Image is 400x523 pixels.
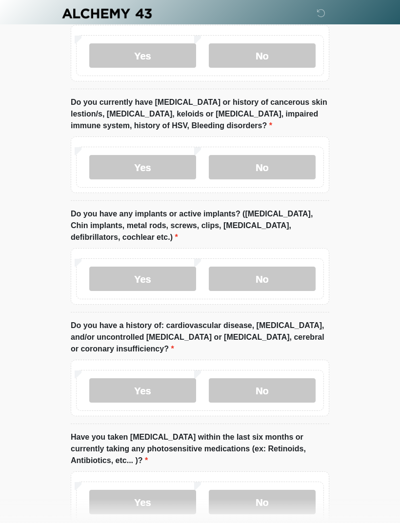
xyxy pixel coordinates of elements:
label: Do you have any implants or active implants? ([MEDICAL_DATA], Chin implants, metal rods, screws, ... [71,208,329,243]
label: Yes [89,43,196,68]
label: Do you currently have [MEDICAL_DATA] or history of cancerous skin lestion/s, [MEDICAL_DATA], kelo... [71,97,329,132]
label: No [209,267,316,291]
label: No [209,490,316,514]
label: Yes [89,155,196,179]
label: No [209,155,316,179]
label: Yes [89,267,196,291]
label: No [209,378,316,403]
label: No [209,43,316,68]
label: Do you have a history of: cardiovascular disease, [MEDICAL_DATA], and/or uncontrolled [MEDICAL_DA... [71,320,329,355]
label: Yes [89,378,196,403]
label: Have you taken [MEDICAL_DATA] within the last six months or currently taking any photosensitive m... [71,431,329,466]
img: Alchemy 43 Logo [61,7,153,19]
label: Yes [89,490,196,514]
